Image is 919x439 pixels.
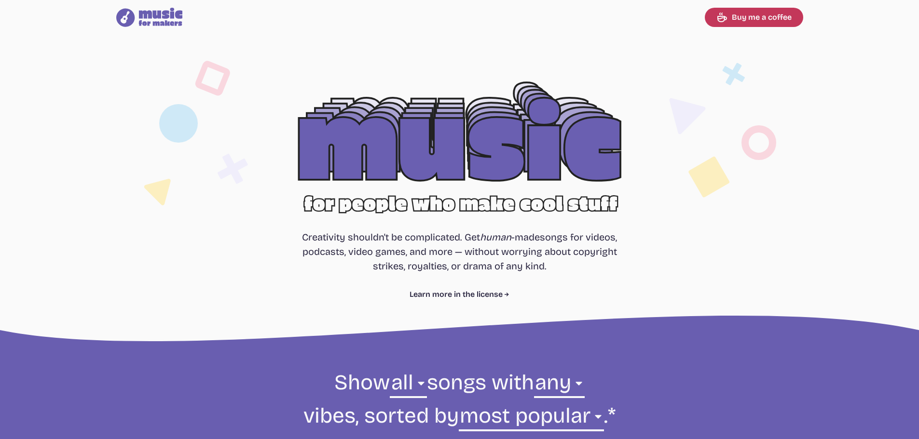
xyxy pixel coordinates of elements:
[480,231,540,243] span: -made
[390,369,426,402] select: genre
[302,230,617,273] p: Creativity shouldn't be complicated. Get songs for videos, podcasts, video games, and more — with...
[705,8,803,27] a: Buy me a coffee
[410,289,509,300] a: Learn more in the license
[459,402,604,435] select: sorting
[534,369,585,402] select: vibe
[480,231,511,243] i: human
